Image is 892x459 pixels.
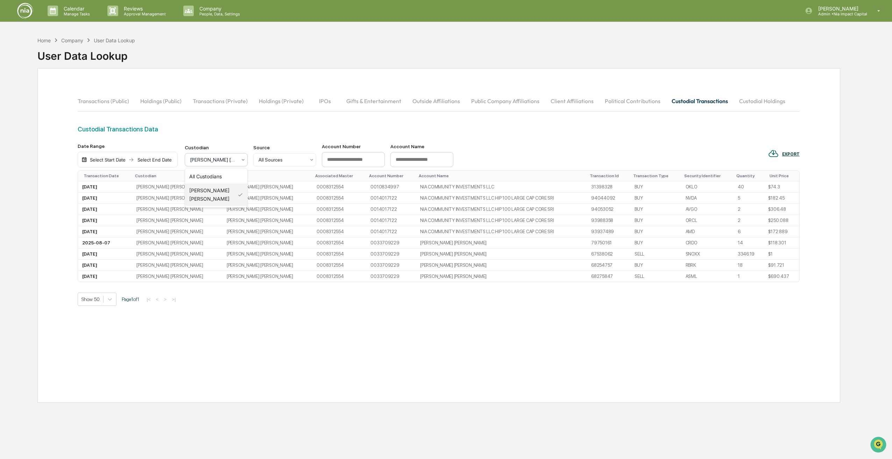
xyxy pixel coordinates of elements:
div: Security Identifier [684,173,731,178]
td: $182.45 [764,193,799,204]
td: 1 [734,271,764,282]
td: 0033709229 [366,249,416,260]
a: 🖐️Preclearance [4,85,48,98]
td: $74.3 [764,181,799,193]
span: Preclearance [14,88,45,95]
td: $1 [764,249,799,260]
div: User Data Lookup [94,37,135,43]
td: OKLO [681,181,734,193]
td: BUY [630,215,681,226]
div: Account Number [369,173,413,178]
td: 0008312554 [312,181,366,193]
td: 40 [734,181,764,193]
td: [PERSON_NAME] [PERSON_NAME] [222,249,312,260]
td: [PERSON_NAME] [PERSON_NAME] [222,204,312,215]
td: 2 [734,215,764,226]
div: Custodial Transactions Data [78,125,800,133]
td: 0008312554 [312,271,366,282]
div: 🗄️ [51,89,56,94]
div: secondary tabs example [78,93,800,109]
td: BUY [630,226,681,237]
img: EXPORT [768,148,779,159]
td: NIA COMMUNITY INVESTMENTS LLC HIP 100 LARGE CAP CORE SRI [416,204,587,215]
td: BUY [630,181,681,193]
td: [DATE] [78,260,132,271]
div: Unit Price [770,173,797,178]
td: 67538062 [587,249,630,260]
td: [PERSON_NAME] [PERSON_NAME] [416,249,587,260]
td: [DATE] [78,249,132,260]
p: [PERSON_NAME] [813,6,867,12]
td: [PERSON_NAME] [PERSON_NAME] [222,181,312,193]
td: 5 [734,193,764,204]
div: Account Name [390,144,453,149]
div: All Custodians [185,170,247,184]
div: Select End Date [135,157,174,163]
div: Quantity [736,173,761,178]
div: User Data Lookup [37,44,135,62]
td: 0008312554 [312,249,366,260]
td: [DATE] [78,226,132,237]
td: SELL [630,271,681,282]
span: Pylon [70,119,85,124]
td: CRDO [681,237,734,249]
iframe: Open customer support [870,436,889,455]
button: |< [144,296,153,302]
td: [DATE] [78,193,132,204]
button: IPOs [309,93,341,109]
p: People, Data, Settings [194,12,243,16]
span: Page 1 of 1 [122,296,139,302]
div: EXPORT [782,152,800,157]
td: SELL [630,249,681,260]
td: [PERSON_NAME] [PERSON_NAME] [132,181,222,193]
td: 18 [734,260,764,271]
td: 0010834997 [366,181,416,193]
button: Gifts & Entertainment [341,93,407,109]
p: Reviews [118,6,169,12]
p: How can we help? [7,15,127,26]
div: Company [61,37,83,43]
div: Home [37,37,51,43]
td: 0033709229 [366,271,416,282]
div: Custodian [185,145,248,150]
td: 0008312554 [312,237,366,249]
td: [PERSON_NAME] [PERSON_NAME] [222,215,312,226]
div: Transaction Type [633,173,679,178]
button: > [162,296,169,302]
div: [PERSON_NAME] [PERSON_NAME] [185,184,247,206]
td: 3346.19 [734,249,764,260]
td: NIA COMMUNITY INVESTMENTS LLC HIP 100 LARGE CAP CORE SRI [416,215,587,226]
td: 0033709229 [366,260,416,271]
img: logo [17,2,34,19]
button: Outside Affiliations [407,93,466,109]
button: Client Affiliations [545,93,599,109]
div: We're available if you need us! [24,60,89,66]
td: [DATE] [78,181,132,193]
td: [DATE] [78,204,132,215]
td: AVGO [681,204,734,215]
td: $172.889 [764,226,799,237]
td: [PERSON_NAME] [PERSON_NAME] [132,215,222,226]
button: Holdings (Private) [253,93,309,109]
td: $118.301 [764,237,799,249]
td: [PERSON_NAME] [PERSON_NAME] [132,249,222,260]
img: arrow right [128,157,134,163]
td: [PERSON_NAME] [PERSON_NAME] [222,237,312,249]
td: 93937489 [587,226,630,237]
td: 68275847 [587,271,630,282]
img: calendar [82,157,87,163]
p: Approval Management [118,12,169,16]
span: Attestations [58,88,87,95]
td: [PERSON_NAME] [PERSON_NAME] [416,260,587,271]
td: BUY [630,204,681,215]
td: ASML [681,271,734,282]
div: Select Start Date [89,157,127,163]
td: 0008312554 [312,226,366,237]
td: NIA COMMUNITY INVESTMENTS LLC [416,181,587,193]
td: [PERSON_NAME] [PERSON_NAME] [132,237,222,249]
td: [PERSON_NAME] [PERSON_NAME] [416,237,587,249]
td: 2 [734,204,764,215]
td: 2025-08-07 [78,237,132,249]
td: [DATE] [78,215,132,226]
